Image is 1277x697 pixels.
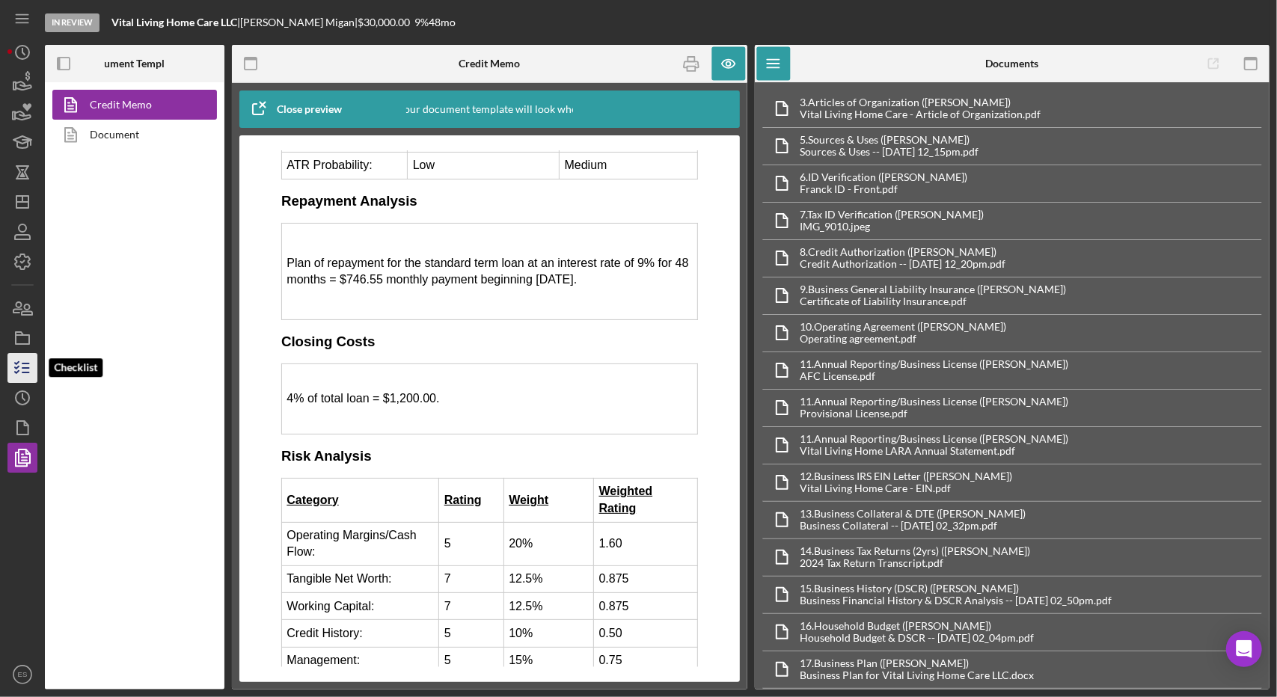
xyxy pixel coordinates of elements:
[325,497,429,523] td: 0.75
[800,433,1069,445] div: 11. Annual Reporting/Business License ([PERSON_NAME])
[234,443,324,470] td: 12.5%
[45,13,99,32] div: In Review
[269,150,710,667] iframe: Rich Text Area
[800,445,1069,457] div: Vital Living Home LARA Annual Statement.pdf
[86,58,184,70] b: Document Templates
[800,508,1026,520] div: 13. Business Collateral & DTE ([PERSON_NAME])
[800,470,1013,482] div: 12. Business IRS EIN Letter ([PERSON_NAME])
[800,657,1035,669] div: 17. Business Plan ([PERSON_NAME])
[800,221,984,233] div: IMG_9010.jpeg
[800,246,1006,258] div: 8. Credit Authorization ([PERSON_NAME])
[52,90,209,120] a: Credit Memo
[239,94,357,124] button: Close preview
[414,16,429,28] div: 9 %
[325,372,429,416] td: 1.60
[234,470,324,497] td: 10%
[800,134,979,146] div: 5. Sources & Uses ([PERSON_NAME])
[800,620,1035,632] div: 16. Household Budget ([PERSON_NAME])
[800,632,1035,644] div: Household Budget & DSCR -- [DATE] 02_04pm.pdf
[170,497,234,523] td: 5
[985,58,1038,70] b: Documents
[800,283,1067,295] div: 9. Business General Liability Insurance ([PERSON_NAME])
[800,146,979,158] div: Sources & Uses -- [DATE] 12_15pm.pdf
[345,90,634,128] div: This is how your document template will look when completed
[800,183,968,195] div: Franck ID - Front.pdf
[13,470,170,497] td: Credit History:
[800,258,1006,270] div: Credit Authorization -- [DATE] 12_20pm.pdf
[13,497,170,523] td: Management:
[358,16,414,28] div: $30,000.00
[18,671,28,679] text: ES
[800,595,1112,607] div: Business Financial History & DSCR Analysis -- [DATE] 02_50pm.pdf
[240,16,358,28] div: [PERSON_NAME] Migan |
[800,358,1069,370] div: 11. Annual Reporting/Business License ([PERSON_NAME])
[111,16,237,28] b: Vital Living Home Care LLC
[277,94,342,124] div: Close preview
[170,470,234,497] td: 5
[13,372,170,416] td: Operating Margins/Cash Flow:
[459,58,520,70] b: Credit Memo
[800,295,1067,307] div: Certificate of Liability Insurance.pdf
[325,443,429,470] td: 0.875
[800,545,1031,557] div: 14. Business Tax Returns (2yrs) ([PERSON_NAME])
[170,372,234,416] td: 5
[234,416,324,443] td: 12.5%
[111,16,240,28] div: |
[800,557,1031,569] div: 2024 Tax Return Transcript.pdf
[13,416,170,443] td: Tangible Net Worth:
[800,583,1112,595] div: 15. Business History (DSCR) ([PERSON_NAME])
[800,209,984,221] div: 7. Tax ID Verification ([PERSON_NAME])
[800,520,1026,532] div: Business Collateral -- [DATE] 02_32pm.pdf
[429,16,456,28] div: 48 mo
[7,660,37,690] button: ES
[800,171,968,183] div: 6. ID Verification ([PERSON_NAME])
[800,669,1035,681] div: Business Plan for Vital Living Home Care LLC.docx
[800,396,1069,408] div: 11. Annual Reporting/Business License ([PERSON_NAME])
[52,120,209,150] a: Document
[234,372,324,416] td: 20%
[800,108,1041,120] div: Vital Living Home Care - Article of Organization.pdf
[234,497,324,523] td: 15%
[800,370,1069,382] div: AFC License.pdf
[170,416,234,443] td: 7
[800,333,1007,345] div: Operating agreement.pdf
[800,96,1041,108] div: 3. Articles of Organization ([PERSON_NAME])
[800,482,1013,494] div: Vital Living Home Care - EIN.pdf
[325,470,429,497] td: 0.50
[800,321,1007,333] div: 10. Operating Agreement ([PERSON_NAME])
[330,334,384,363] strong: Weighted Rating
[13,443,170,470] td: Working Capital:
[325,416,429,443] td: 0.875
[170,443,234,470] td: 7
[1226,631,1262,667] div: Open Intercom Messenger
[800,408,1069,420] div: Provisional License.pdf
